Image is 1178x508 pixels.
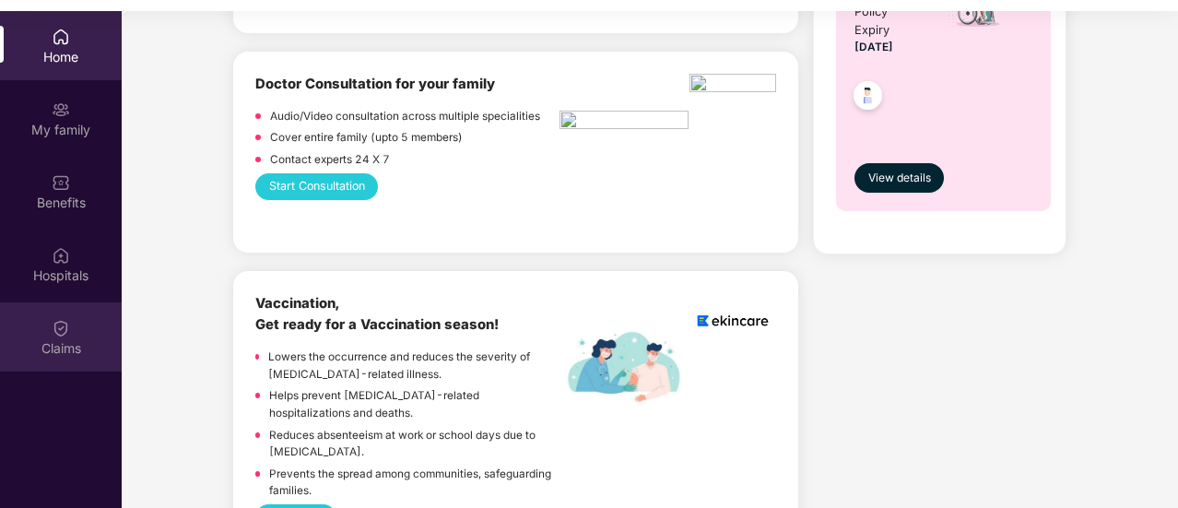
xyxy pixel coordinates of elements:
[255,173,378,200] button: Start Consultation
[269,466,560,500] p: Prevents the spread among communities, safeguarding families.
[868,170,931,187] span: View details
[52,173,70,192] img: svg+xml;base64,PHN2ZyBpZD0iQmVuZWZpdHMiIHhtbG5zPSJodHRwOi8vd3d3LnczLm9yZy8yMDAwL3N2ZyIgd2lkdGg9Ij...
[52,100,70,119] img: svg+xml;base64,PHN2ZyB3aWR0aD0iMjAiIGhlaWdodD0iMjAiIHZpZXdCb3g9IjAgMCAyMCAyMCIgZmlsbD0ibm9uZSIgeG...
[52,246,70,265] img: svg+xml;base64,PHN2ZyBpZD0iSG9zcGl0YWxzIiB4bWxucz0iaHR0cDovL3d3dy53My5vcmcvMjAwMC9zdmciIHdpZHRoPS...
[270,151,390,169] p: Contact experts 24 X 7
[52,28,70,46] img: svg+xml;base64,PHN2ZyBpZD0iSG9tZSIgeG1sbnM9Imh0dHA6Ly93d3cudzMub3JnLzIwMDAvc3ZnIiB3aWR0aD0iMjAiIG...
[854,41,893,53] span: [DATE]
[255,295,499,333] b: Vaccination, Get ready for a Vaccination season!
[854,163,944,193] button: View details
[560,111,689,135] img: hcp.png
[52,319,70,337] img: svg+xml;base64,PHN2ZyBpZD0iQ2xhaW0iIHhtbG5zPSJodHRwOi8vd3d3LnczLm9yZy8yMDAwL3N2ZyIgd2lkdGg9IjIwIi...
[269,427,560,461] p: Reduces absenteeism at work or school days due to [MEDICAL_DATA].
[845,76,890,121] img: svg+xml;base64,PHN2ZyB4bWxucz0iaHR0cDovL3d3dy53My5vcmcvMjAwMC9zdmciIHdpZHRoPSI0OC45NDMiIGhlaWdodD...
[560,330,689,404] img: labelEkincare.png
[689,293,776,349] img: logoEkincare.png
[269,387,560,421] p: Helps prevent [MEDICAL_DATA]-related hospitalizations and deaths.
[854,3,922,40] div: Policy Expiry
[270,108,540,125] p: Audio/Video consultation across multiple specialities
[255,76,495,92] b: Doctor Consultation for your family
[268,349,560,383] p: Lowers the occurrence and reduces the severity of [MEDICAL_DATA]-related illness.
[689,74,776,98] img: ekin.png
[270,129,463,147] p: Cover entire family (upto 5 members)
